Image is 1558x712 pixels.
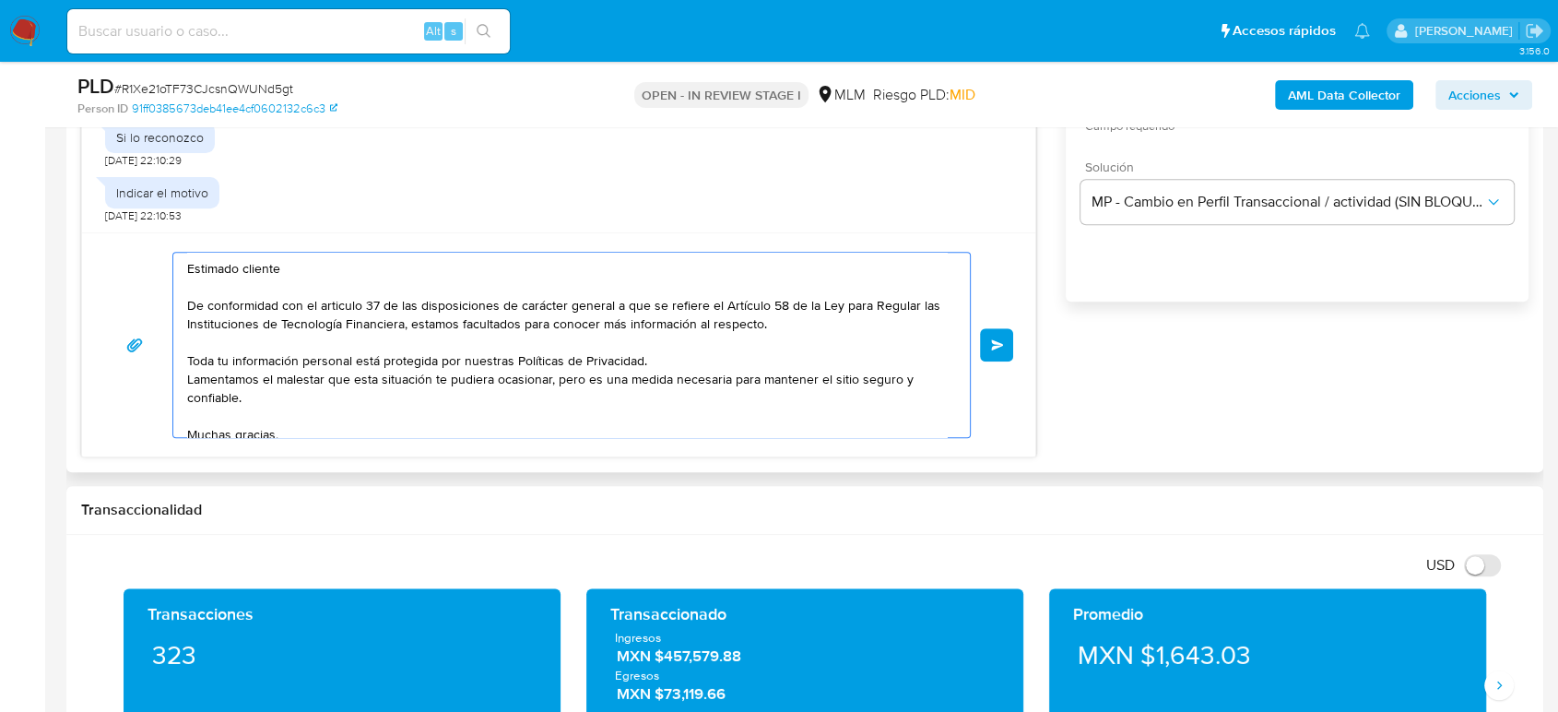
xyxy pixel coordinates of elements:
[187,253,947,437] textarea: Estimado cliente De conformidad con el articulo 37 de las disposiciones de carácter general a que...
[1414,22,1518,40] p: diego.gardunorosas@mercadolibre.com.mx
[116,184,208,201] div: Indicar el motivo
[1435,80,1532,110] button: Acciones
[1085,122,1518,131] span: Campo requerido
[950,84,975,105] span: MID
[451,22,456,40] span: s
[1288,80,1400,110] b: AML Data Collector
[114,79,293,98] span: # R1Xe21oTF73CJcsnQWUNd5gt
[1092,193,1484,211] span: MP - Cambio en Perfil Transaccional / actividad (SIN BLOQUEO)
[77,71,114,101] b: PLD
[1085,160,1518,173] span: Solución
[1525,21,1544,41] a: Salir
[426,22,441,40] span: Alt
[1080,180,1514,224] button: MP - Cambio en Perfil Transaccional / actividad (SIN BLOQUEO)
[1233,21,1336,41] span: Accesos rápidos
[1275,80,1413,110] button: AML Data Collector
[1448,80,1501,110] span: Acciones
[980,328,1013,362] button: Enviar
[116,129,204,146] div: Si lo reconozco
[132,101,337,117] a: 91ff0385673deb41ee4cf0602132c6c3
[816,85,866,105] div: MLM
[1518,43,1549,58] span: 3.156.0
[634,82,809,108] p: OPEN - IN REVIEW STAGE I
[105,153,182,168] span: [DATE] 22:10:29
[67,19,510,43] input: Buscar usuario o caso...
[1354,23,1370,39] a: Notificaciones
[465,18,502,44] button: search-icon
[105,208,182,223] span: [DATE] 22:10:53
[77,101,128,117] b: Person ID
[81,501,1528,519] h1: Transaccionalidad
[991,339,1004,350] span: Enviar
[873,85,975,105] span: Riesgo PLD:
